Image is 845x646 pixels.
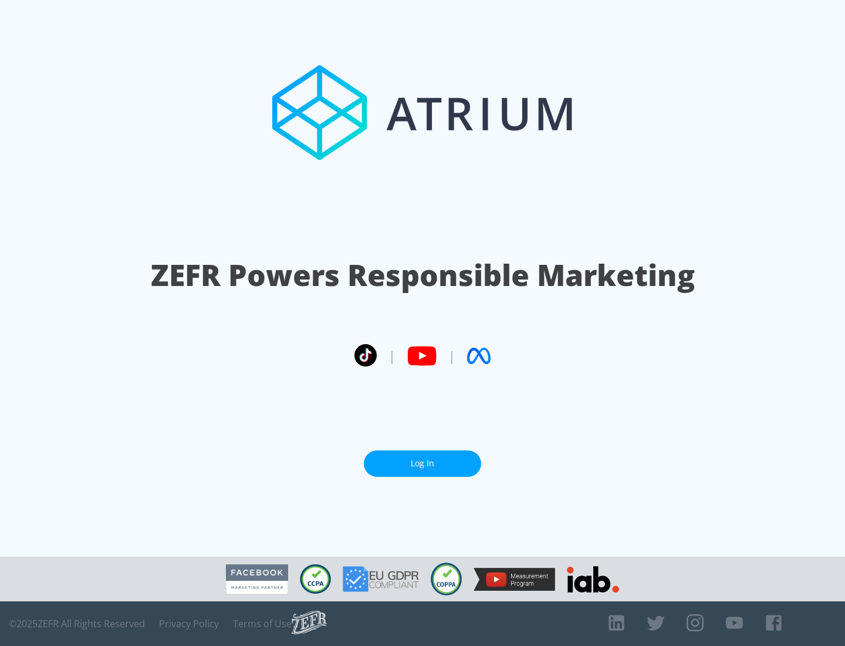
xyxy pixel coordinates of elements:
a: Terms of Use [233,618,292,630]
span: | [388,347,396,365]
img: YouTube Measurement Program [474,568,555,591]
img: CCPA Compliant [300,564,331,594]
span: | [448,347,455,365]
img: COPPA Compliant [431,563,462,595]
a: Privacy Policy [159,618,219,630]
h1: ZEFR Powers Responsible Marketing [151,255,695,295]
img: IAB [567,566,619,593]
img: GDPR Compliant [343,566,419,592]
a: Log In [364,450,481,477]
span: © 2025 ZEFR All Rights Reserved [9,618,145,630]
img: Facebook Marketing Partner [226,564,288,594]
